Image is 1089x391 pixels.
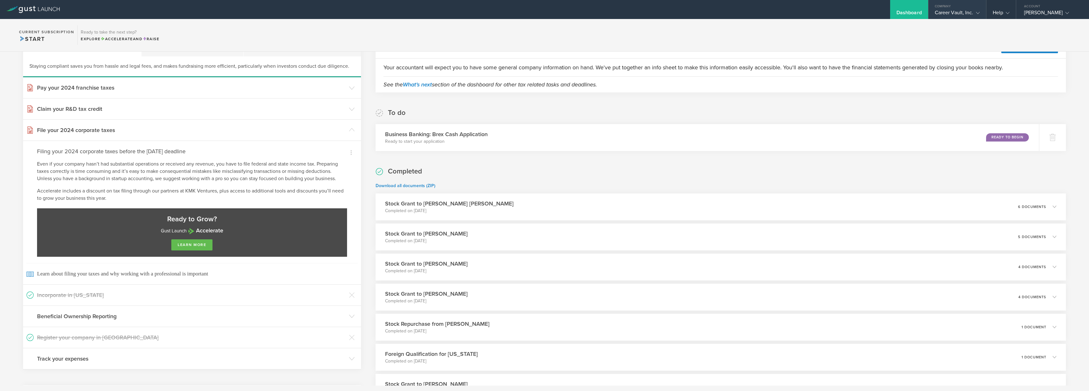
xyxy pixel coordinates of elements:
div: Ready to Begin [986,133,1029,142]
span: Start [19,35,45,42]
div: Explore [81,36,159,42]
p: 5 documents [1018,235,1046,239]
h3: Claim your R&D tax credit [37,105,346,113]
p: 5 documents [1018,386,1046,389]
p: Completed on [DATE] [385,238,468,244]
h3: Stock Grant to [PERSON_NAME] [385,290,468,298]
h3: Beneficial Ownership Reporting [37,312,346,320]
a: Learn about filing your taxes and why working with a professional is important [23,263,361,284]
p: 1 document [1022,356,1046,359]
h3: Pay your 2024 franchise taxes [37,84,346,92]
h3: Ready to Grow? [43,215,341,224]
h2: Current Subscription [19,30,74,34]
h3: Register your company in [GEOGRAPHIC_DATA] [37,333,346,342]
p: Completed on [DATE] [385,328,490,334]
p: Even if your company hasn’t had substantial operations or received any revenue, you have to file ... [37,161,347,182]
h3: Business Banking: Brex Cash Application [385,130,488,138]
p: Completed on [DATE] [385,268,468,274]
h3: Foreign Qualification for [US_STATE] [385,350,478,358]
div: Business Banking: Brex Cash ApplicationReady to start your applicationReady to Begin [376,124,1039,151]
h4: Filing your 2024 corporate taxes before the [DATE] deadline [37,147,347,155]
p: Ready to start your application [385,138,488,145]
p: 6 documents [1018,205,1046,209]
p: Completed on [DATE] [385,298,468,304]
span: Learn about filing your taxes and why working with a professional is important [26,263,358,284]
p: 4 documents [1018,265,1046,269]
h3: Stock Grant to [PERSON_NAME] [385,260,468,268]
h3: Stock Grant to [PERSON_NAME] [PERSON_NAME] [385,199,514,208]
em: See the section of the dashboard for other tax related tasks and deadlines. [383,81,597,88]
h3: Track your expenses [37,355,346,363]
p: 4 documents [1018,295,1046,299]
div: [PERSON_NAME] [1024,9,1078,19]
a: learn more [171,239,212,250]
a: What's next [403,81,432,88]
p: Accelerate includes a discount on tax filing through our partners at KMK Ventures, plus access to... [37,187,347,202]
p: Completed on [DATE] [385,208,514,214]
span: Raise [142,37,159,41]
div: Staying compliant saves you from hassle and legal fees, and makes fundraising more efficient, par... [23,56,361,77]
h2: To do [388,108,406,117]
p: 1 document [1022,325,1046,329]
p: Gust Launch [43,227,341,235]
h3: File your 2024 corporate taxes [37,126,346,134]
a: Download all documents (ZIP) [376,183,435,188]
span: and [101,37,143,41]
h2: Completed [388,167,422,176]
div: Help [993,9,1010,19]
p: Completed on [DATE] [385,358,478,364]
h3: Incorporate in [US_STATE] [37,291,346,299]
strong: Accelerate [196,227,223,234]
h3: Stock Grant to [PERSON_NAME] [385,230,468,238]
div: Career Vault, Inc. [935,9,980,19]
h3: Stock Grant to [PERSON_NAME] [385,380,468,388]
h3: Ready to take the next step? [81,30,159,35]
span: Accelerate [101,37,133,41]
div: Dashboard [896,9,922,19]
iframe: Chat Widget [1057,361,1089,391]
h3: Stock Repurchase from [PERSON_NAME] [385,320,490,328]
p: Your accountant will expect you to have some general company information on hand. We've put toget... [383,63,1058,72]
div: Ready to take the next step?ExploreAccelerateandRaise [77,25,162,45]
